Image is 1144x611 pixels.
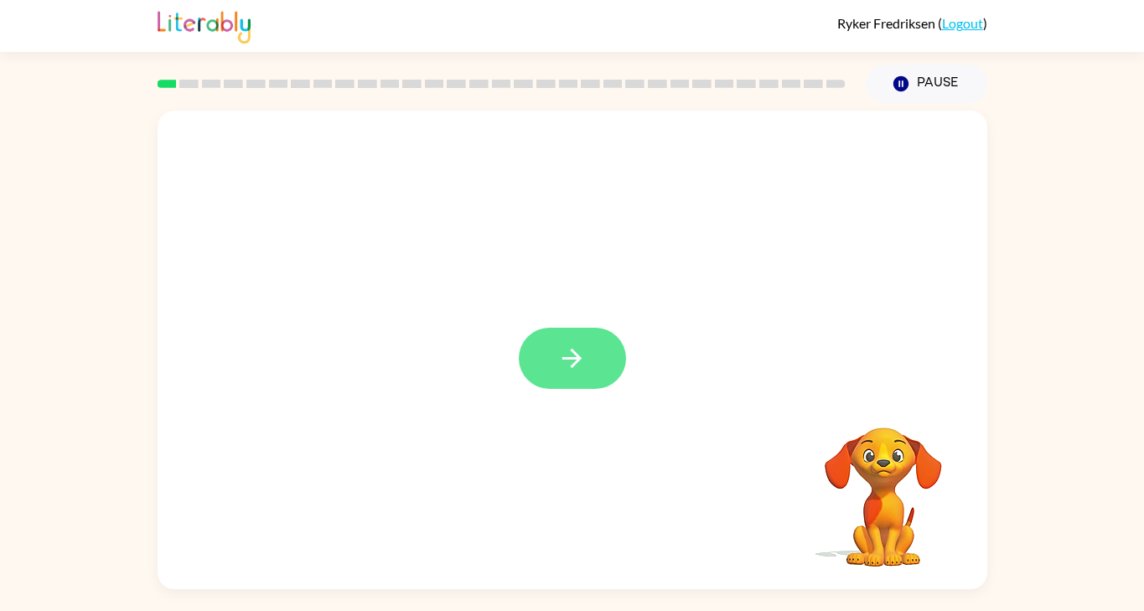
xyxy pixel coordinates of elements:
[158,7,251,44] img: Literably
[942,15,983,31] a: Logout
[837,15,987,31] div: ( )
[866,65,987,103] button: Pause
[837,15,938,31] span: Ryker Fredriksen
[800,401,967,569] video: Your browser must support playing .mp4 files to use Literably. Please try using another browser.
